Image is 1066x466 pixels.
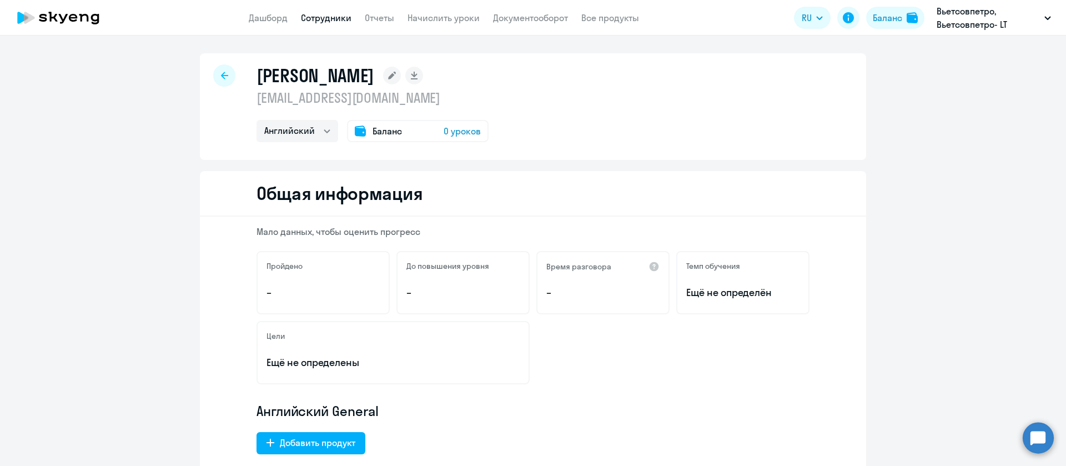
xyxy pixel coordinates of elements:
a: Все продукты [581,12,639,23]
span: Баланс [373,124,402,138]
p: – [266,285,380,300]
span: Английский General [257,402,379,420]
img: balance [907,12,918,23]
p: Ещё не определены [266,355,520,370]
p: Вьетсовпетро, Вьетсовпетро- LT постоплата 80/20 [937,4,1040,31]
button: Добавить продукт [257,432,365,454]
div: Добавить продукт [280,436,355,449]
h5: Пройдено [266,261,303,271]
h2: Общая информация [257,182,423,204]
h5: Время разговора [546,262,611,272]
span: RU [802,11,812,24]
button: Вьетсовпетро, Вьетсовпетро- LT постоплата 80/20 [931,4,1057,31]
button: Балансbalance [866,7,924,29]
p: Мало данных, чтобы оценить прогресс [257,226,809,238]
a: Отчеты [365,12,394,23]
button: RU [794,7,831,29]
h5: Темп обучения [686,261,740,271]
p: [EMAIL_ADDRESS][DOMAIN_NAME] [257,89,489,107]
a: Документооборот [493,12,568,23]
span: Ещё не определён [686,285,799,300]
h5: До повышения уровня [406,261,489,271]
span: 0 уроков [444,124,481,138]
h5: Цели [266,331,285,341]
a: Сотрудники [301,12,351,23]
a: Дашборд [249,12,288,23]
div: Баланс [873,11,902,24]
h1: [PERSON_NAME] [257,64,374,87]
p: – [406,285,520,300]
a: Начислить уроки [408,12,480,23]
p: – [546,285,660,300]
